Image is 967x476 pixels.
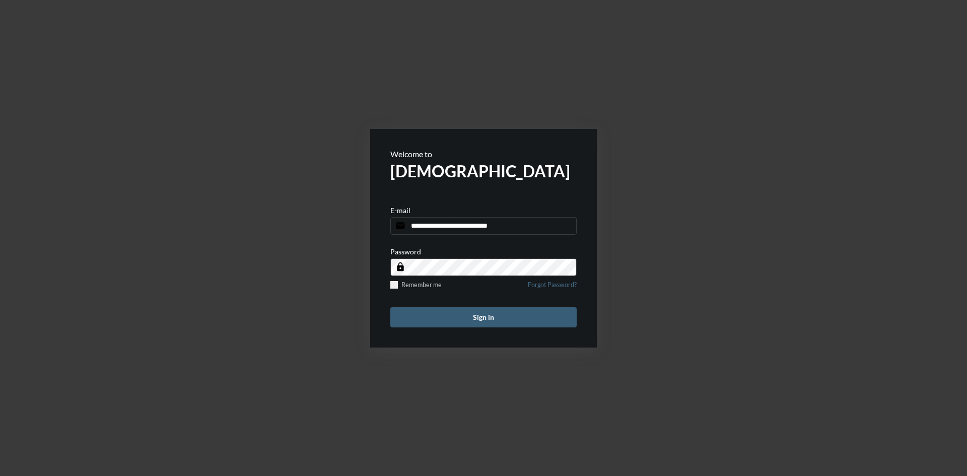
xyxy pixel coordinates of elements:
[390,281,442,289] label: Remember me
[390,161,577,181] h2: [DEMOGRAPHIC_DATA]
[390,149,577,159] p: Welcome to
[390,206,410,215] p: E-mail
[528,281,577,295] a: Forgot Password?
[390,247,421,256] p: Password
[390,307,577,327] button: Sign in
